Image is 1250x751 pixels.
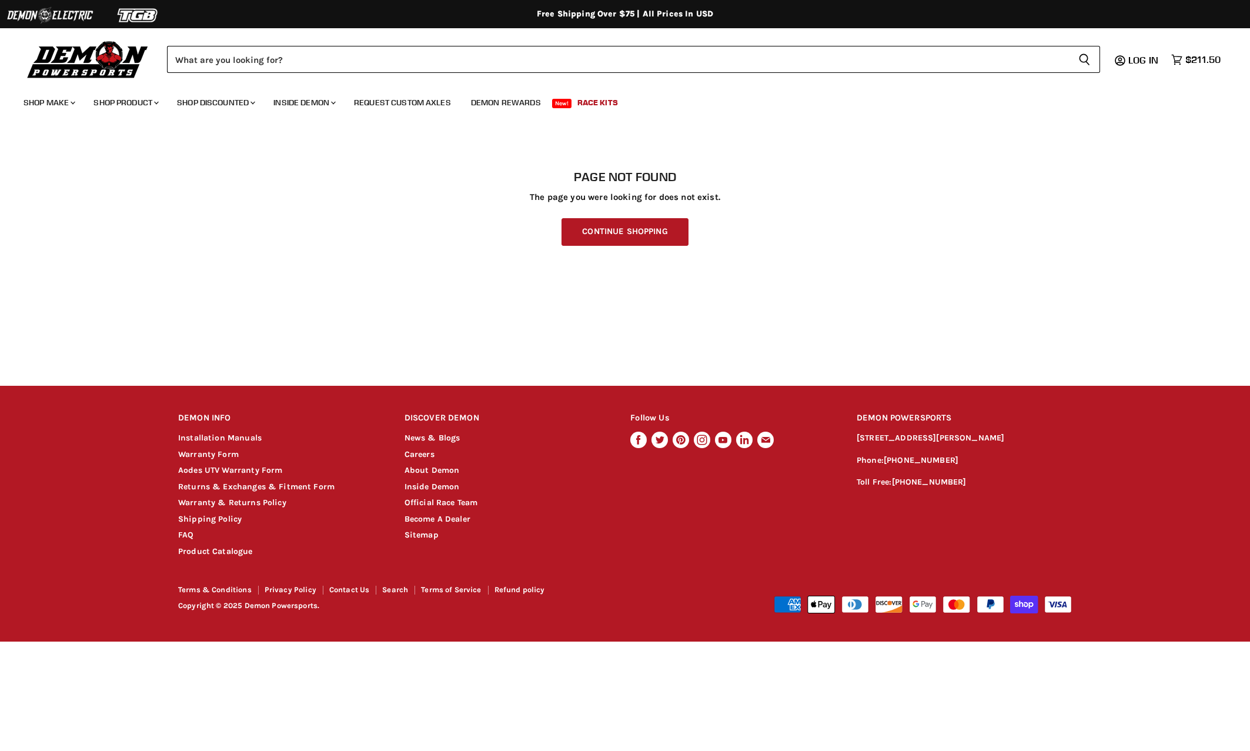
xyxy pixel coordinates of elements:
a: Product Catalogue [178,546,253,556]
span: New! [552,99,572,108]
a: Demon Rewards [462,91,550,115]
a: About Demon [405,465,460,475]
a: Inside Demon [265,91,343,115]
a: Returns & Exchanges & Fitment Form [178,482,335,492]
a: Continue Shopping [562,218,688,246]
a: Sitemap [405,530,439,540]
a: Refund policy [494,585,545,594]
a: Shop Product [85,91,166,115]
a: Terms of Service [421,585,481,594]
a: Become A Dealer [405,514,470,524]
h2: DEMON POWERSPORTS [857,405,1072,432]
a: Installation Manuals [178,433,262,443]
a: Warranty Form [178,449,239,459]
nav: Footer [178,586,626,598]
p: Toll Free: [857,476,1072,489]
a: FAQ [178,530,193,540]
a: Inside Demon [405,482,460,492]
a: Request Custom Axles [345,91,460,115]
a: Race Kits [569,91,627,115]
p: Copyright © 2025 Demon Powersports. [178,602,626,610]
div: Free Shipping Over $75 | All Prices In USD [155,9,1095,19]
h2: DISCOVER DEMON [405,405,609,432]
a: [PHONE_NUMBER] [884,455,958,465]
input: Search [167,46,1069,73]
a: Log in [1123,55,1165,65]
img: Demon Electric Logo 2 [6,4,94,26]
a: Official Race Team [405,498,478,508]
img: TGB Logo 2 [94,4,182,26]
p: [STREET_ADDRESS][PERSON_NAME] [857,432,1072,445]
a: Aodes UTV Warranty Form [178,465,282,475]
form: Product [167,46,1100,73]
a: $211.50 [1165,51,1226,68]
a: Privacy Policy [265,585,316,594]
ul: Main menu [15,86,1218,115]
img: Demon Powersports [24,38,152,80]
a: Contact Us [329,585,370,594]
a: Shipping Policy [178,514,242,524]
p: The page you were looking for does not exist. [178,192,1072,202]
a: Shop Discounted [168,91,262,115]
a: Warranty & Returns Policy [178,498,286,508]
a: Terms & Conditions [178,585,252,594]
span: Log in [1128,54,1158,66]
span: $211.50 [1185,54,1221,65]
h1: Page not found [178,170,1072,184]
a: Search [382,585,408,594]
p: Phone: [857,454,1072,468]
a: News & Blogs [405,433,460,443]
a: Shop Make [15,91,82,115]
h2: DEMON INFO [178,405,382,432]
h2: Follow Us [630,405,834,432]
a: Careers [405,449,435,459]
button: Search [1069,46,1100,73]
a: [PHONE_NUMBER] [892,477,967,487]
